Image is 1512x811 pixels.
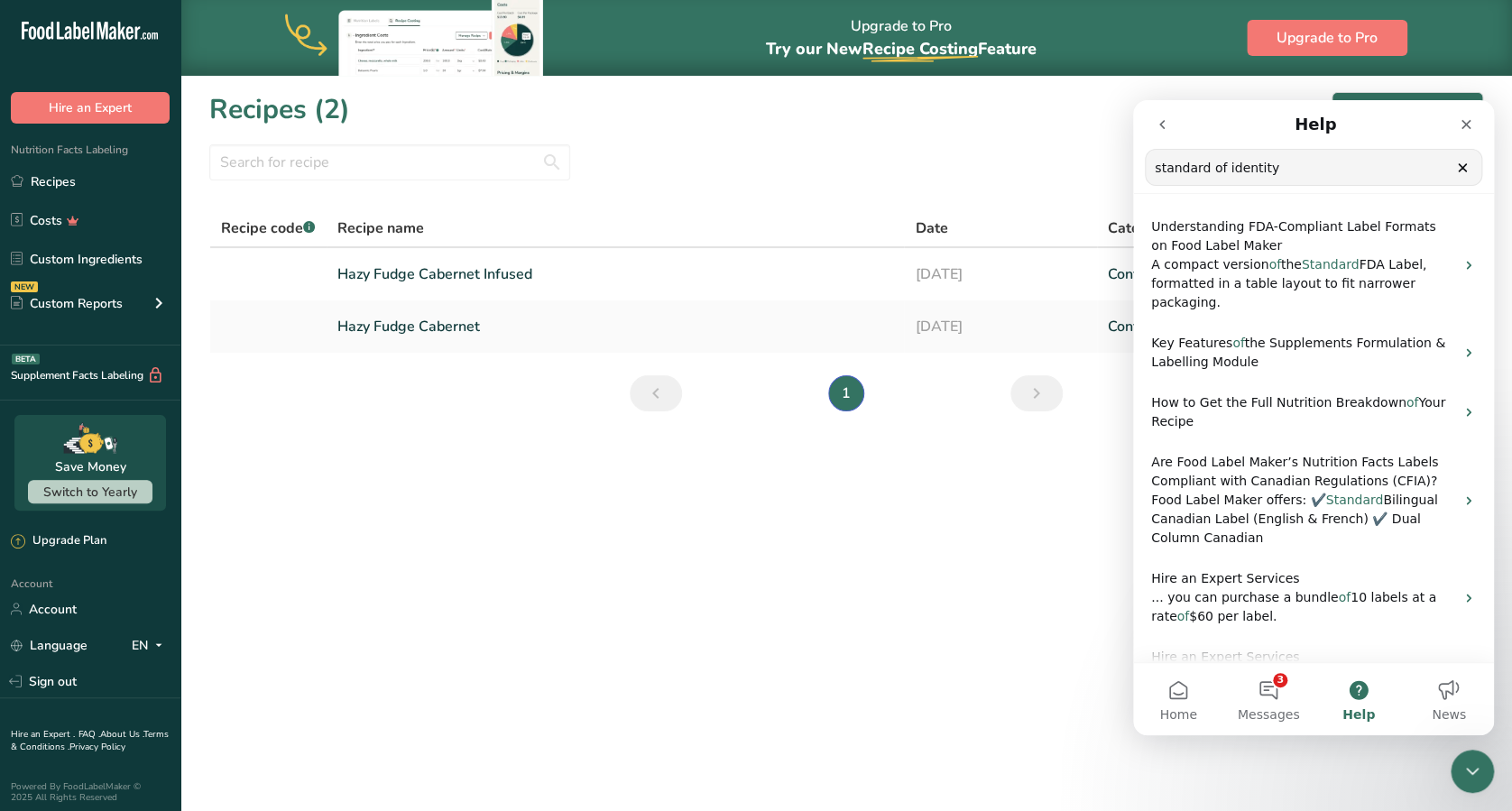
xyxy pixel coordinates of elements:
iframe: Intercom live chat [1451,750,1494,793]
button: Hire an Expert [11,92,170,124]
button: Upgrade to Pro [1247,20,1407,56]
a: Language [11,630,88,661]
span: Upgrade to Pro [1277,27,1378,49]
div: Add new recipe [1347,99,1468,121]
a: Privacy Policy [69,741,125,753]
button: Switch to Yearly [28,480,152,503]
div: NEW [11,281,38,292]
input: Search for recipe [209,144,570,180]
span: Date [915,217,947,239]
a: Next page [1010,375,1063,411]
h1: Recipes (2) [209,89,350,130]
a: Hazy Fudge Cabernet [337,308,894,346]
a: Confectionery [1108,255,1407,293]
div: BETA [12,354,40,364]
span: Category [1108,217,1169,239]
iframe: Intercom live chat [1133,100,1494,735]
span: Recipe code [221,218,315,238]
div: Upgrade Plan [11,532,106,550]
a: Previous page [630,375,682,411]
a: Confectionery [1108,308,1407,346]
a: About Us . [100,728,143,741]
div: Upgrade to Pro [766,1,1037,76]
a: [DATE] [915,255,1086,293]
div: Powered By FoodLabelMaker © 2025 All Rights Reserved [11,781,170,803]
span: Recipe Costing [862,38,978,60]
a: [DATE] [915,308,1086,346]
a: Terms & Conditions . [11,728,169,753]
div: Save Money [55,457,126,476]
button: Add new recipe [1332,92,1483,128]
div: Custom Reports [11,294,123,313]
a: Hire an Expert . [11,728,75,741]
span: Switch to Yearly [43,484,137,501]
div: EN [132,634,170,656]
span: Recipe name [337,217,424,239]
a: FAQ . [78,728,100,741]
a: Hazy Fudge Cabernet Infused [337,255,894,293]
span: Try our New Feature [766,38,1037,60]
